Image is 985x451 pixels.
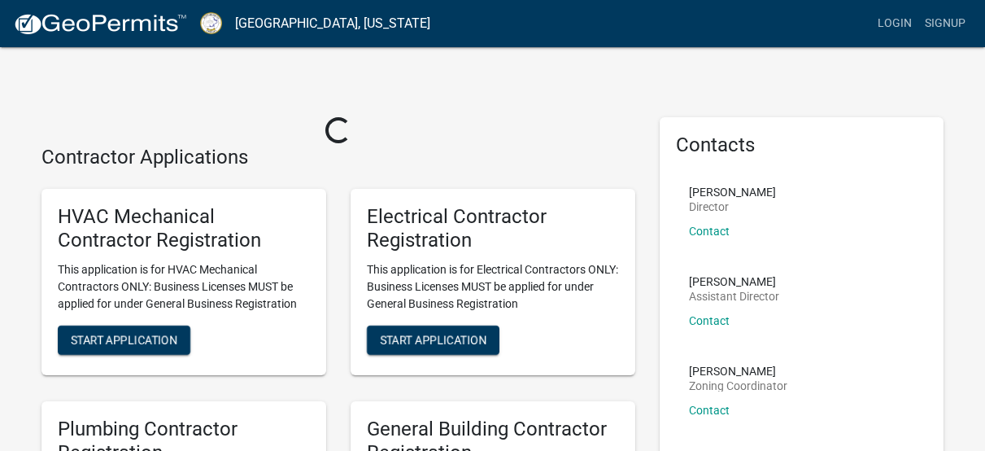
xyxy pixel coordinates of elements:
[689,186,776,198] p: [PERSON_NAME]
[58,261,310,313] p: This application is for HVAC Mechanical Contractors ONLY: Business Licenses MUST be applied for u...
[200,12,222,34] img: Putnam County, Georgia
[689,276,779,287] p: [PERSON_NAME]
[71,334,177,347] span: Start Application
[41,146,635,169] h4: Contractor Applications
[367,261,619,313] p: This application is for Electrical Contractors ONLY: Business Licenses MUST be applied for under ...
[367,205,619,252] h5: Electrical Contractor Registration
[58,326,190,355] button: Start Application
[871,8,918,39] a: Login
[689,291,779,302] p: Assistant Director
[918,8,972,39] a: Signup
[689,366,787,377] p: [PERSON_NAME]
[58,205,310,252] h5: HVAC Mechanical Contractor Registration
[689,201,776,212] p: Director
[689,314,730,327] a: Contact
[689,404,730,417] a: Contact
[380,334,486,347] span: Start Application
[689,225,730,238] a: Contact
[367,326,499,355] button: Start Application
[689,380,787,392] p: Zoning Coordinator
[676,134,928,157] h5: Contacts
[235,10,430,37] a: [GEOGRAPHIC_DATA], [US_STATE]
